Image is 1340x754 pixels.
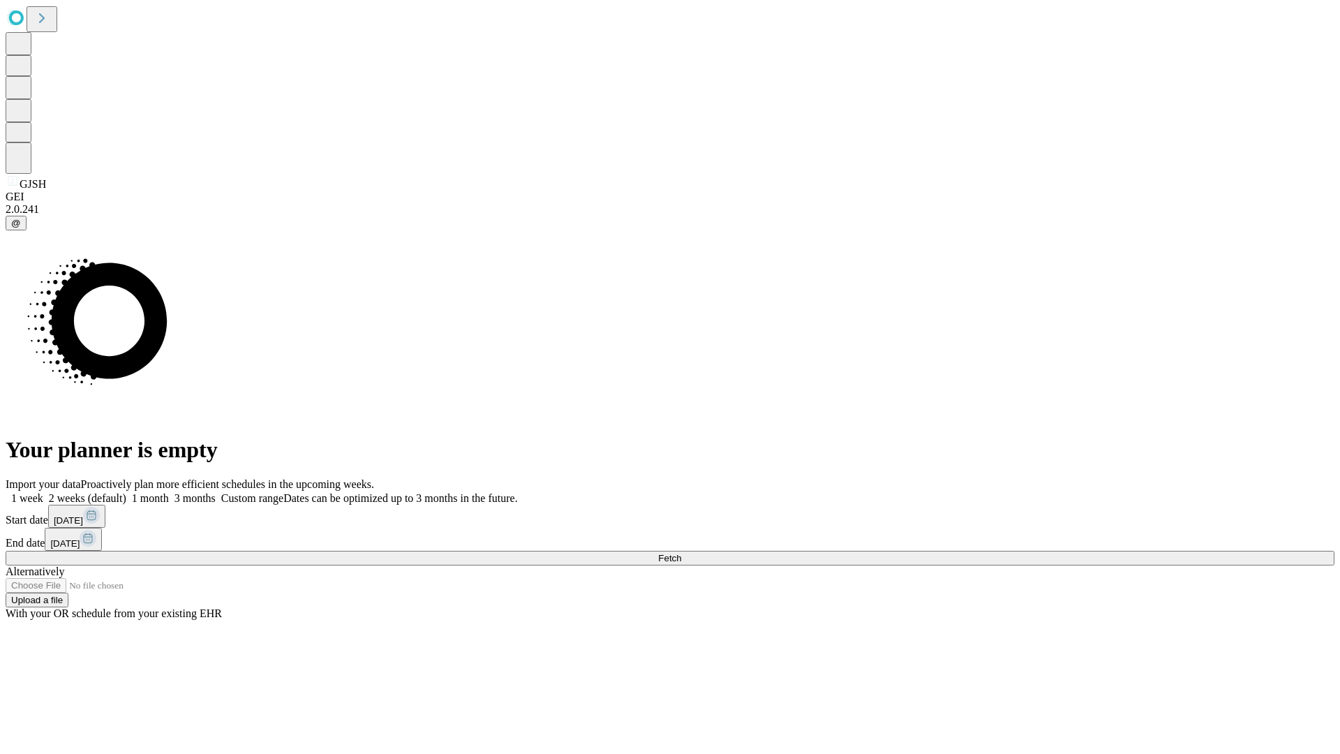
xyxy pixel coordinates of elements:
button: [DATE] [48,505,105,528]
button: [DATE] [45,528,102,551]
span: GJSH [20,178,46,190]
span: Custom range [221,492,283,504]
span: 1 week [11,492,43,504]
span: 2 weeks (default) [49,492,126,504]
h1: Your planner is empty [6,437,1334,463]
button: Upload a file [6,593,68,607]
button: Fetch [6,551,1334,565]
div: Start date [6,505,1334,528]
span: @ [11,218,21,228]
span: 1 month [132,492,169,504]
span: [DATE] [50,538,80,549]
span: 3 months [174,492,216,504]
span: [DATE] [54,515,83,526]
button: @ [6,216,27,230]
span: With your OR schedule from your existing EHR [6,607,222,619]
div: End date [6,528,1334,551]
span: Fetch [658,553,681,563]
span: Proactively plan more efficient schedules in the upcoming weeks. [81,478,374,490]
span: Import your data [6,478,81,490]
div: GEI [6,191,1334,203]
span: Dates can be optimized up to 3 months in the future. [283,492,517,504]
div: 2.0.241 [6,203,1334,216]
span: Alternatively [6,565,64,577]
